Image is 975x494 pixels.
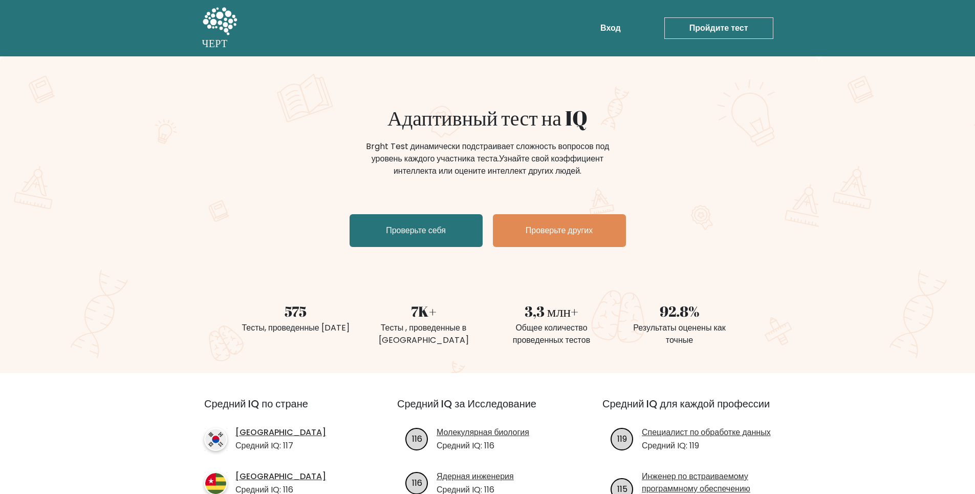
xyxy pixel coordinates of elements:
[235,440,293,451] ya-tr-span: Средний IQ: 117
[596,18,625,38] a: Вход
[622,300,738,322] div: 92.8%
[600,22,621,34] ya-tr-span: Вход
[204,428,227,451] img: Страна
[437,440,529,452] p: Средний IQ: 116
[642,440,699,451] ya-tr-span: Средний IQ: 119
[412,477,422,488] text: 116
[387,104,588,132] ya-tr-span: Адаптивный тест на IQ
[602,397,770,411] ya-tr-span: Средний IQ для каждой профессии
[437,470,514,483] a: Ядерная инженерия
[235,426,326,439] a: [GEOGRAPHIC_DATA]
[386,224,446,236] ya-tr-span: Проверьте себя
[394,153,603,177] ya-tr-span: Узнайте свой коэффициент интеллекта или оцените интеллект других людей.
[397,397,536,411] ya-tr-span: Средний IQ за Исследование
[633,322,725,346] ya-tr-span: Результаты оценены как точные
[412,433,422,444] text: 116
[238,300,354,322] div: 575
[617,433,627,444] text: 119
[202,4,237,52] a: ЧЕРТ
[379,322,469,346] ya-tr-span: Тесты , проведенные в [GEOGRAPHIC_DATA]
[493,214,626,247] a: Проверьте других
[437,426,529,439] a: Молекулярная биология
[513,322,590,346] ya-tr-span: Общее количество проведенных тестов
[366,140,610,164] ya-tr-span: Brght Test динамически подстраивает сложность вопросов под уровень каждого участника теста.
[204,397,308,411] ya-tr-span: Средний IQ по стране
[350,214,483,247] a: Проверьте себя
[235,470,326,483] a: [GEOGRAPHIC_DATA]
[525,301,579,321] ya-tr-span: 3,3 млн+
[411,301,437,321] ya-tr-span: 7K+
[689,22,748,34] ya-tr-span: Пройдите тест
[526,224,593,236] ya-tr-span: Проверьте других
[242,322,349,334] ya-tr-span: Тесты, проведенные [DATE]
[664,17,773,39] a: Пройдите тест
[202,36,228,50] ya-tr-span: ЧЕРТ
[642,426,771,439] a: Специалист по обработке данных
